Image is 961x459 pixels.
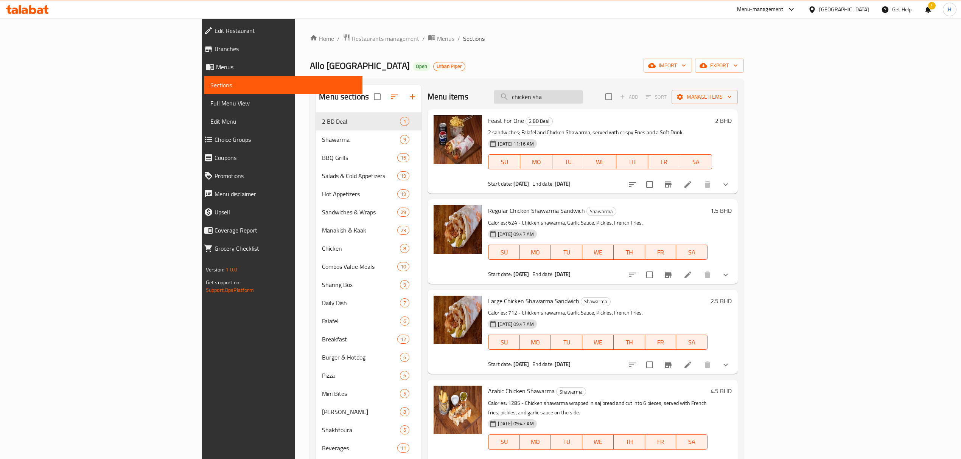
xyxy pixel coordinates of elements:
span: 9 [400,281,409,288]
div: Shawarma9 [316,130,421,149]
div: Shawarma [586,207,616,216]
a: Coverage Report [198,221,362,239]
div: Sandwiches & Wraps [322,208,397,217]
div: Shakhtoura [322,425,400,434]
button: TH [614,245,645,260]
span: Falafel [322,316,400,326]
div: items [397,443,409,453]
button: SA [676,434,708,450]
button: SU [488,245,520,260]
div: items [400,389,409,398]
div: [PERSON_NAME]8 [316,403,421,421]
span: Beverages [322,443,397,453]
div: items [397,335,409,344]
span: TU [554,337,579,348]
span: SA [679,337,704,348]
span: TU [555,157,581,167]
div: items [397,189,409,198]
span: MO [523,436,548,447]
button: SA [680,154,712,169]
button: SU [488,335,520,350]
img: Arabic Chicken Shawarma [434,386,482,434]
div: Combos Value Meals10 [316,257,421,276]
button: show more [717,175,735,194]
a: Branches [198,40,362,58]
b: [DATE] [513,269,529,279]
span: Sharing Box [322,280,400,289]
b: [DATE] [513,359,529,369]
span: Promotions [215,171,356,180]
span: Pizza [322,371,400,380]
span: 7 [400,299,409,307]
button: SU [488,154,520,169]
div: Shawarma [556,387,586,396]
span: TU [554,247,579,258]
img: Regular Chicken Shawarma Sandwich [434,205,482,254]
span: Menus [437,34,454,43]
div: Menu-management [737,5,784,14]
span: WE [585,337,611,348]
span: Feast For One [488,115,524,126]
a: Full Menu View [204,94,362,112]
span: Start date: [488,359,512,369]
button: TH [614,335,645,350]
h6: 1.5 BHD [711,205,732,216]
a: Menu disclaimer [198,185,362,203]
a: Edit menu item [683,360,692,369]
span: Sort sections [385,88,403,106]
b: [DATE] [555,359,571,369]
div: Manakish & Kaak23 [316,221,421,239]
button: FR [648,154,680,169]
span: 5 [400,426,409,434]
span: [DATE] 09:47 AM [495,420,537,427]
button: WE [582,245,614,260]
span: [DATE] 11:16 AM [495,140,537,147]
div: items [400,280,409,289]
button: Branch-specific-item [659,266,677,284]
span: 29 [398,209,409,216]
a: Sections [204,76,362,94]
span: Menu disclaimer [215,189,356,198]
div: Salads & Cold Appetizers19 [316,167,421,185]
span: SA [679,436,704,447]
span: Combos Value Meals [322,262,397,271]
span: Regular Chicken Shawarma Sandwich [488,205,585,216]
span: SA [683,157,709,167]
span: Chicken [322,244,400,253]
span: Manage items [678,92,732,102]
div: Manakish Mashrouha [322,407,400,416]
a: Coupons [198,149,362,167]
span: Shawarma [581,297,610,306]
span: TH [617,436,642,447]
span: Sections [463,34,485,43]
div: Salads & Cold Appetizers [322,171,397,180]
button: delete [698,356,717,374]
span: 2 BD Deal [322,117,400,126]
button: FR [645,245,676,260]
div: items [397,226,409,235]
button: Manage items [672,90,738,104]
span: Daily Dish [322,298,400,307]
li: / [422,34,425,43]
span: MO [523,337,548,348]
button: TU [551,335,582,350]
div: Shakhtoura5 [316,421,421,439]
span: MO [523,157,549,167]
div: items [400,117,409,126]
span: Edit Restaurant [215,26,356,35]
button: export [695,59,744,73]
span: 6 [400,354,409,361]
span: WE [585,247,611,258]
span: Get support on: [206,278,241,287]
span: Coverage Report [215,226,356,235]
div: Pizza6 [316,366,421,385]
div: Shawarma [581,297,611,306]
a: Edit Menu [204,112,362,130]
a: Edit Restaurant [198,22,362,40]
